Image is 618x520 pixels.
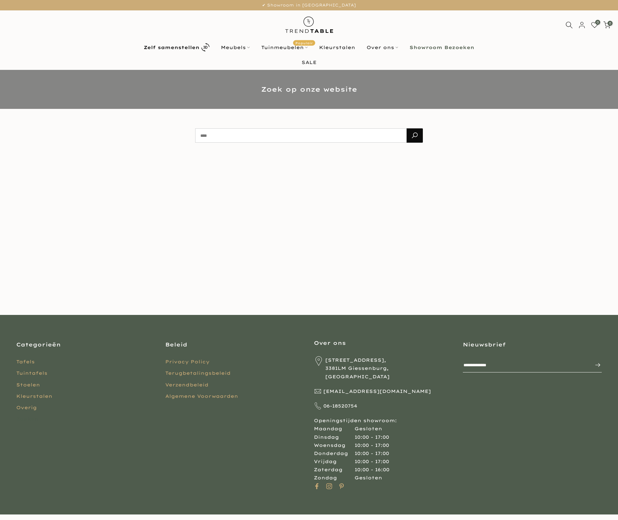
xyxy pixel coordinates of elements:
span: [EMAIL_ADDRESS][DOMAIN_NAME] [323,387,431,396]
div: Zondag [314,474,355,482]
h3: Nieuwsbrief [463,341,602,348]
a: Algemene Voorwaarden [165,393,238,399]
span: 0 [595,20,600,25]
p: ✔ Showroom in [GEOGRAPHIC_DATA] [8,2,610,9]
div: Dinsdag [314,433,355,441]
h3: Over ons [314,339,453,346]
a: Zoeken [16,416,38,422]
h3: Beleid [165,341,304,348]
a: Meubels [215,44,256,51]
a: 0 [591,21,598,29]
div: Openingstijden showroom: [314,356,453,482]
a: Showroom Bezoeken [404,44,480,51]
button: Inschrijven [588,358,601,371]
a: Kleurstalen [314,44,361,51]
div: 10:00 - 16:00 [355,466,389,474]
a: Tafels [16,359,35,365]
span: 06-18520754 [323,402,357,410]
img: trend-table [281,10,338,39]
a: Overig [16,405,37,410]
div: 10:00 - 17:00 [355,433,389,441]
div: Donderdag [314,449,355,458]
div: Vrijdag [314,458,355,466]
b: Showroom Bezoeken [410,45,474,50]
a: Stoelen [16,382,40,388]
a: Tuintafels [16,370,47,376]
iframe: toggle-frame [1,487,33,519]
div: Zaterdag [314,466,355,474]
a: Privacy Policy [165,359,209,365]
div: 10:00 - 17:00 [355,449,389,458]
a: Zelf samenstellen [138,42,215,53]
a: SALE [302,55,316,70]
span: Inschrijven [588,361,601,369]
span: Populair [293,40,315,45]
span: 0 [608,21,612,26]
b: Zelf samenstellen [144,45,199,50]
a: Kleurstalen [16,393,52,399]
a: Volg op Instagram [326,482,332,490]
h3: Categorieën [16,341,155,348]
a: 0 [603,21,611,29]
div: Maandag [314,425,355,433]
div: 10:00 - 17:00 [355,458,389,466]
a: Volg op Facebook [314,482,320,490]
a: Verzendbeleid [165,382,208,388]
a: Volg op Pinterest [339,482,344,490]
h1: Zoek op onze website [119,86,499,93]
span: [STREET_ADDRESS], 3381LM Giessenburg, [GEOGRAPHIC_DATA] [325,356,453,381]
div: Gesloten [355,474,382,482]
a: TuinmeubelenPopulair [256,44,314,51]
a: Terugbetalingsbeleid [165,370,231,376]
a: Over ons [361,44,404,51]
div: 10:00 - 17:00 [355,441,389,449]
div: Gesloten [355,425,382,433]
div: Woensdag [314,441,355,449]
